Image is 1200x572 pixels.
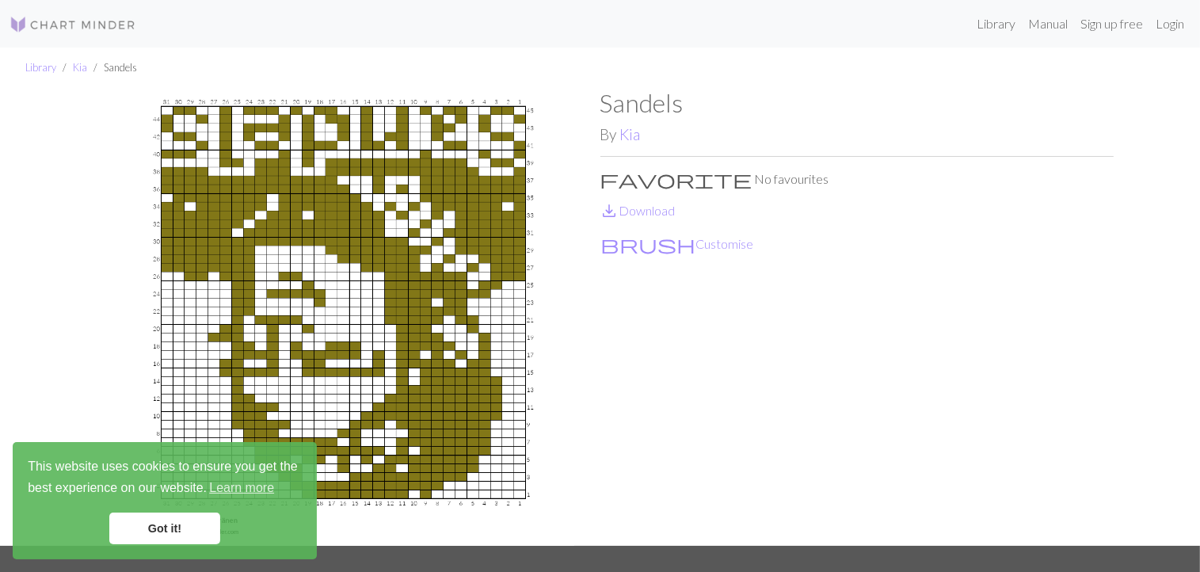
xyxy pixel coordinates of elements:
[1022,8,1074,40] a: Manual
[1149,8,1190,40] a: Login
[601,235,696,254] i: Customise
[87,88,600,546] img: Sandels
[109,513,220,544] a: dismiss cookie message
[601,233,696,255] span: brush
[207,476,276,500] a: learn more about cookies
[600,201,619,220] i: Download
[600,200,619,222] span: save_alt
[600,170,752,189] i: Favourite
[600,234,755,254] button: CustomiseCustomise
[600,168,752,190] span: favorite
[600,125,1114,143] h2: By
[25,61,56,74] a: Library
[600,170,1114,189] p: No favourites
[600,88,1114,118] h1: Sandels
[28,457,302,500] span: This website uses cookies to ensure you get the best experience on our website.
[73,61,87,74] a: Kia
[13,442,317,559] div: cookieconsent
[87,60,137,75] li: Sandels
[620,125,641,143] a: Kia
[1074,8,1149,40] a: Sign up free
[600,203,676,218] a: DownloadDownload
[10,15,136,34] img: Logo
[970,8,1022,40] a: Library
